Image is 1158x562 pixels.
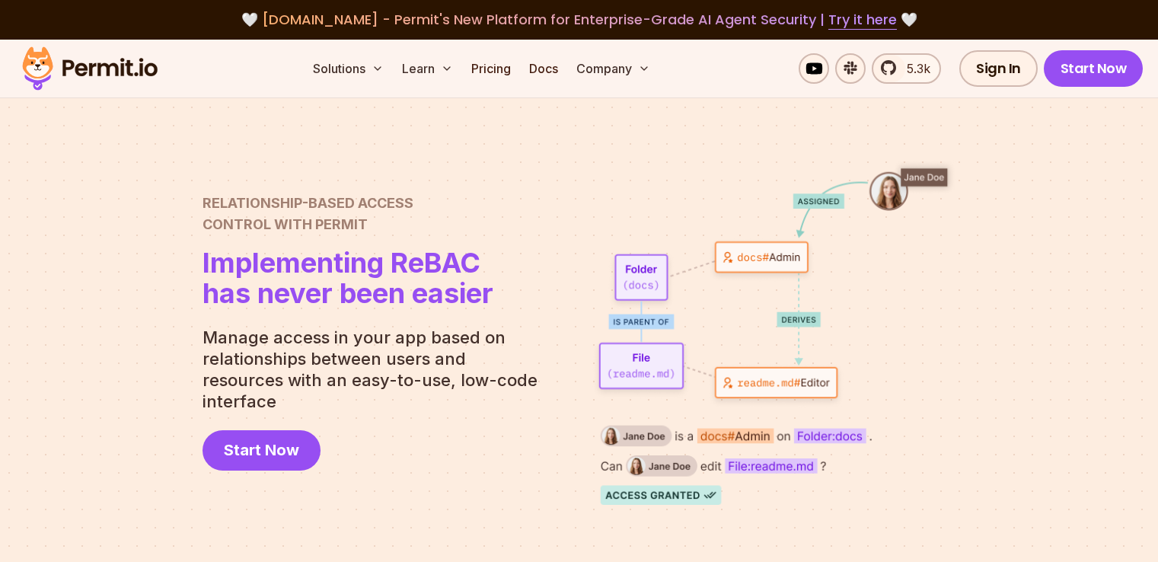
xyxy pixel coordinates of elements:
[872,53,941,84] a: 5.3k
[203,193,493,235] h2: Control with Permit
[37,9,1121,30] div: 🤍 🤍
[396,53,459,84] button: Learn
[203,327,550,412] p: Manage access in your app based on relationships between users and resources with an easy-to-use,...
[203,193,493,214] span: Relationship-Based Access
[262,10,897,29] span: [DOMAIN_NAME] - Permit's New Platform for Enterprise-Grade AI Agent Security |
[307,53,390,84] button: Solutions
[570,53,656,84] button: Company
[203,247,493,278] span: Implementing ReBAC
[203,430,321,471] a: Start Now
[523,53,564,84] a: Docs
[1044,50,1144,87] a: Start Now
[15,43,164,94] img: Permit logo
[203,247,493,308] h1: has never been easier
[828,10,897,30] a: Try it here
[465,53,517,84] a: Pricing
[224,439,299,461] span: Start Now
[959,50,1038,87] a: Sign In
[898,59,930,78] span: 5.3k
